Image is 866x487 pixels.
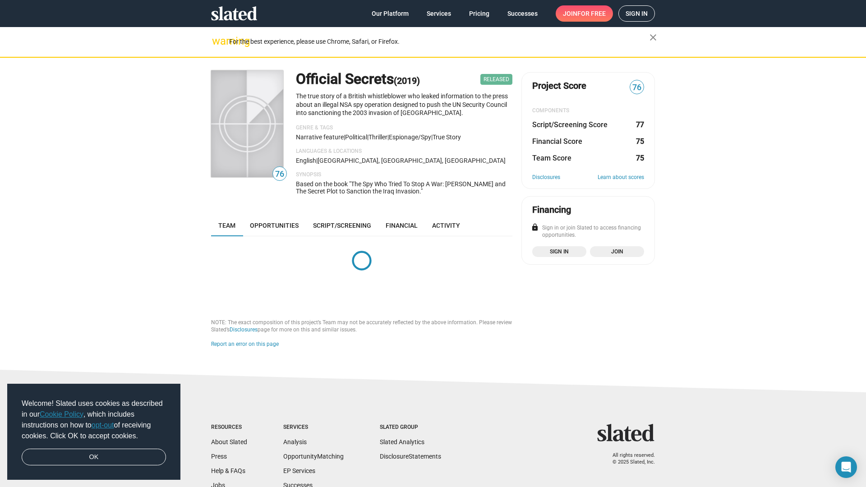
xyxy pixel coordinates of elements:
[636,153,644,163] dd: 75
[229,36,649,48] div: For the best experience, please use Chrome, Safari, or Firefox.
[230,326,258,333] a: Disclosures
[380,453,441,460] a: DisclosureStatements
[394,75,420,86] span: (2019)
[218,222,235,229] span: Team
[556,5,613,22] a: Joinfor free
[296,69,420,89] h1: Official Secrets
[7,384,180,480] div: cookieconsent
[626,6,648,21] span: Sign in
[211,424,247,431] div: Resources
[296,157,316,164] span: English
[22,449,166,466] a: dismiss cookie message
[273,168,286,180] span: 76
[480,74,512,85] span: Released
[532,137,582,146] dt: Financial Score
[296,171,512,179] p: Synopsis
[283,467,315,474] a: EP Services
[469,5,489,22] span: Pricing
[283,424,344,431] div: Services
[648,32,659,43] mat-icon: close
[344,133,345,141] span: |
[296,124,512,132] p: Genre & Tags
[432,222,460,229] span: Activity
[532,80,586,92] span: Project Score
[532,246,586,257] a: Sign in
[386,222,418,229] span: Financial
[630,82,644,94] span: 76
[387,133,389,141] span: |
[372,5,409,22] span: Our Platform
[636,120,644,129] dd: 77
[211,215,243,236] a: Team
[364,5,416,22] a: Our Platform
[590,246,644,257] a: Join
[306,215,378,236] a: Script/Screening
[538,247,581,256] span: Sign in
[618,5,655,22] a: Sign in
[211,453,227,460] a: Press
[345,133,367,141] span: Political
[532,204,571,216] div: Financing
[577,5,606,22] span: for free
[603,452,655,465] p: All rights reserved. © 2025 Slated, Inc.
[532,120,608,129] dt: Script/Screening Score
[22,398,166,441] span: Welcome! Slated uses cookies as described in our , which includes instructions on how to of recei...
[313,222,371,229] span: Script/Screening
[425,215,467,236] a: Activity
[283,438,307,446] a: Analysis
[318,157,506,164] span: [GEOGRAPHIC_DATA], [GEOGRAPHIC_DATA], [GEOGRAPHIC_DATA]
[211,341,279,348] button: Report an error on this page
[595,247,639,256] span: Join
[296,92,512,117] p: The true story of a British whistleblower who leaked information to the press about an illegal NS...
[427,5,451,22] span: Services
[211,467,245,474] a: Help & FAQs
[380,438,424,446] a: Slated Analytics
[835,456,857,478] div: Open Intercom Messenger
[316,157,318,164] span: |
[636,137,644,146] dd: 75
[250,222,299,229] span: Opportunities
[283,453,344,460] a: OpportunityMatching
[243,215,306,236] a: Opportunities
[40,410,83,418] a: Cookie Policy
[531,223,539,231] mat-icon: lock
[532,174,560,181] a: Disclosures
[211,319,512,334] div: NOTE: The exact composition of this project’s Team may not be accurately reflected by the above i...
[378,215,425,236] a: Financial
[212,36,223,46] mat-icon: warning
[598,174,644,181] a: Learn about scores
[296,133,344,141] span: Narrative feature
[500,5,545,22] a: Successes
[507,5,538,22] span: Successes
[419,5,458,22] a: Services
[563,5,606,22] span: Join
[532,225,644,239] div: Sign in or join Slated to access financing opportunities.
[433,133,461,141] span: true story
[532,153,571,163] dt: Team Score
[389,133,431,141] span: espionage/spy
[367,133,369,141] span: |
[462,5,497,22] a: Pricing
[296,148,512,155] p: Languages & Locations
[296,180,506,195] span: Based on the book "The Spy Who Tried To Stop A War: [PERSON_NAME] and The Secret Plot to Sanction...
[431,133,433,141] span: |
[211,438,247,446] a: About Slated
[532,107,644,115] div: COMPONENTS
[369,133,387,141] span: Thriller
[380,424,441,431] div: Slated Group
[92,421,114,429] a: opt-out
